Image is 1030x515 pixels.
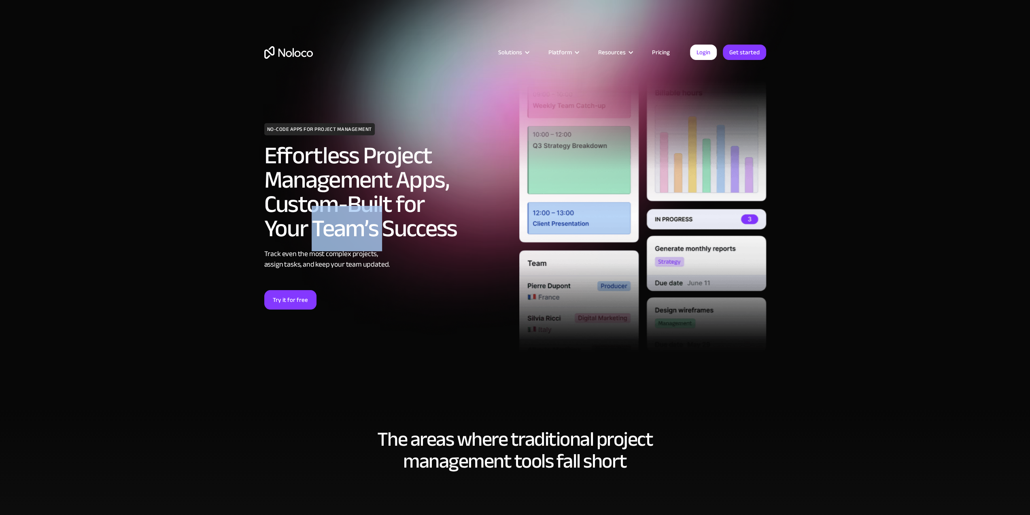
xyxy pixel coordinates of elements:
h1: NO-CODE APPS FOR PROJECT MANAGEMENT [264,123,375,135]
h2: Effortless Project Management Apps, Custom-Built for Your Team’s Success [264,143,511,241]
a: home [264,46,313,59]
div: Platform [538,47,588,58]
a: Try it for free [264,290,316,310]
div: Resources [588,47,642,58]
div: Platform [548,47,572,58]
div: Solutions [488,47,538,58]
div: Resources [598,47,626,58]
a: Pricing [642,47,680,58]
a: Get started [723,45,766,60]
div: Track even the most complex projects, assign tasks, and keep your team updated. [264,249,511,270]
h2: The areas where traditional project management tools fall short [264,428,766,472]
div: Solutions [498,47,522,58]
a: Login [690,45,717,60]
